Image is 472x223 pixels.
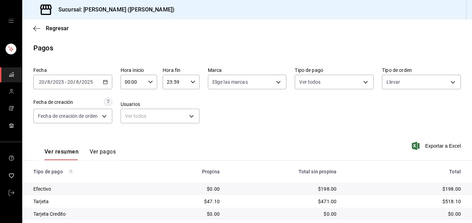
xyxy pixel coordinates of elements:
[162,169,220,174] div: Propina
[39,79,45,85] input: --
[382,68,461,73] label: Tipo de orden
[46,25,69,32] span: Regresar
[121,68,157,73] label: Hora inicio
[8,18,14,24] button: cajón abierto
[231,198,336,205] div: $471.00
[76,79,79,85] input: --
[231,210,336,217] div: $0.00
[212,79,248,85] span: Elige las marcas
[33,99,73,106] div: Fecha de creación
[163,68,199,73] label: Hora fin
[33,68,112,73] label: Fecha
[52,79,64,85] input: ----
[348,198,461,205] div: $518.10
[162,185,220,192] div: $0.00
[348,185,461,192] div: $198.00
[38,113,98,119] span: Fecha de creación de orden
[50,79,52,85] span: /
[33,198,151,205] div: Tarjeta
[386,79,400,85] span: Llevar
[413,142,461,150] button: Exportar a Excel
[33,210,151,217] div: Tarjeta Credito
[208,68,287,73] label: Marca
[162,210,220,217] div: $0.00
[348,210,461,217] div: $0.00
[162,198,220,205] div: $47.10
[67,79,73,85] input: --
[73,79,75,85] span: /
[81,79,93,85] input: ----
[33,169,63,174] font: Tipo de pago
[348,169,461,174] div: Total
[121,102,200,107] label: Usuarios
[47,79,50,85] input: --
[90,148,116,160] button: Ver pagos
[33,43,53,53] div: Pagos
[79,79,81,85] span: /
[425,143,461,149] font: Exportar a Excel
[65,79,66,85] span: -
[33,25,69,32] button: Regresar
[231,169,336,174] div: Total sin propina
[299,79,320,85] span: Ver todos
[45,79,47,85] span: /
[231,185,336,192] div: $198.00
[121,109,200,123] div: Ver todos
[53,6,174,14] h3: Sucursal: [PERSON_NAME] ([PERSON_NAME])
[44,148,79,155] font: Ver resumen
[68,169,73,174] svg: Los pagos realizados con Pay y otras terminales son montos brutos.
[33,185,151,192] div: Efectivo
[295,68,374,73] label: Tipo de pago
[44,148,116,160] div: Pestañas de navegación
